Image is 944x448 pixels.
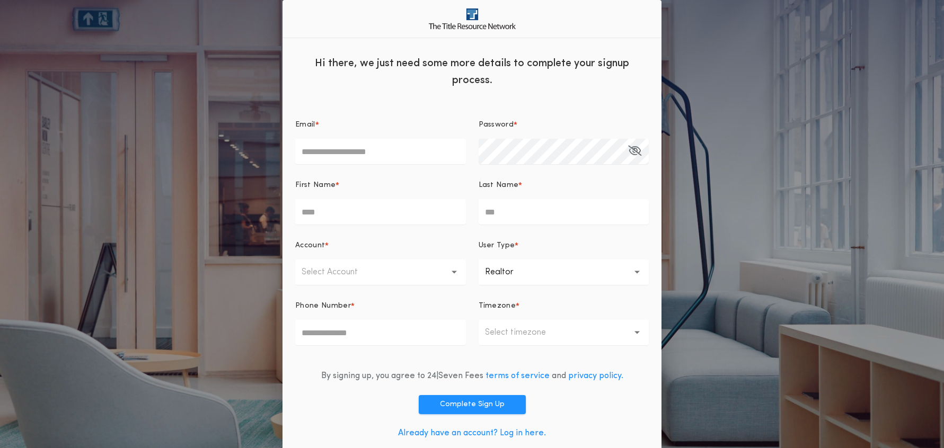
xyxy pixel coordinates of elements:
[479,301,516,311] p: Timezone
[479,120,514,130] p: Password
[479,180,519,191] p: Last Name
[295,139,466,164] input: Email*
[479,259,649,285] button: Realtor
[568,372,623,380] a: privacy policy.
[485,326,563,339] p: Select timezone
[429,8,516,29] img: logo
[295,301,351,311] p: Phone Number
[479,240,515,251] p: User Type
[398,429,546,437] a: Already have an account? Log in here.
[295,240,325,251] p: Account
[628,139,641,164] button: Password*
[321,370,623,382] div: By signing up, you agree to 24|Seven Fees and
[486,372,550,380] a: terms of service
[295,320,466,345] input: Phone Number*
[302,266,375,279] p: Select Account
[419,395,526,414] button: Complete Sign Up
[479,139,649,164] input: Password*
[295,259,466,285] button: Select Account
[295,120,315,130] p: Email
[479,320,649,345] button: Select timezone
[485,266,531,279] p: Realtor
[295,180,336,191] p: First Name
[295,199,466,225] input: First Name*
[479,199,649,225] input: Last Name*
[283,47,661,94] div: Hi there, we just need some more details to complete your signup process.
